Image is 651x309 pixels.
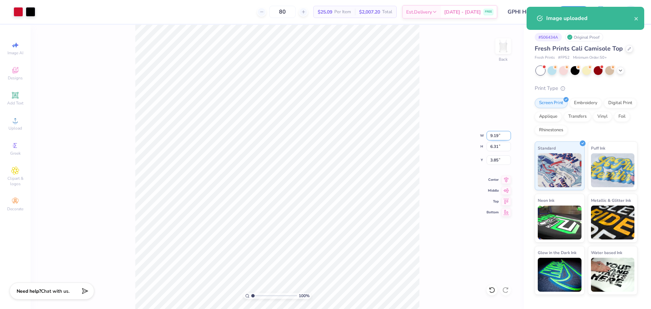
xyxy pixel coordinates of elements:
[382,8,392,16] span: Total
[485,9,492,14] span: FREE
[591,153,635,187] img: Puff Ink
[535,44,623,53] span: Fresh Prints Cali Camisole Top
[538,206,581,239] img: Neon Ink
[406,8,432,16] span: Est. Delivery
[591,258,635,292] img: Water based Ink
[499,56,508,62] div: Back
[538,144,556,152] span: Standard
[10,151,21,156] span: Greek
[535,55,555,61] span: Fresh Prints
[41,288,70,294] span: Chat with us.
[17,288,41,294] strong: Need help?
[564,112,591,122] div: Transfers
[535,112,562,122] div: Applique
[573,55,607,61] span: Minimum Order: 50 +
[502,5,552,19] input: Untitled Design
[570,98,602,108] div: Embroidery
[269,6,296,18] input: – –
[487,177,499,182] span: Center
[591,197,631,204] span: Metallic & Glitter Ink
[558,55,570,61] span: # FP52
[334,8,351,16] span: Per Item
[538,197,554,204] span: Neon Ink
[7,206,23,212] span: Decorate
[8,75,23,81] span: Designs
[604,98,637,108] div: Digital Print
[7,50,23,56] span: Image AI
[3,176,27,187] span: Clipart & logos
[535,33,562,41] div: # 506434A
[535,84,637,92] div: Print Type
[591,249,622,256] span: Water based Ink
[8,125,22,131] span: Upload
[318,8,332,16] span: $25.09
[546,14,634,22] div: Image uploaded
[359,8,380,16] span: $2,007.20
[614,112,630,122] div: Foil
[7,100,23,106] span: Add Text
[535,125,568,135] div: Rhinestones
[538,249,576,256] span: Glow in the Dark Ink
[591,206,635,239] img: Metallic & Glitter Ink
[538,153,581,187] img: Standard
[444,8,481,16] span: [DATE] - [DATE]
[487,210,499,215] span: Bottom
[487,188,499,193] span: Middle
[496,39,510,53] img: Back
[299,293,310,299] span: 100 %
[591,144,605,152] span: Puff Ink
[593,112,612,122] div: Vinyl
[565,33,603,41] div: Original Proof
[538,258,581,292] img: Glow in the Dark Ink
[634,14,639,22] button: close
[535,98,568,108] div: Screen Print
[487,199,499,204] span: Top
